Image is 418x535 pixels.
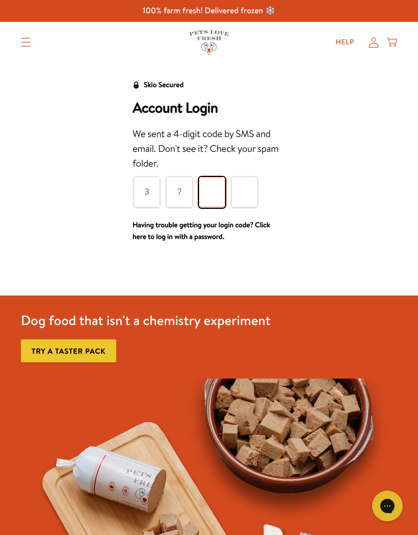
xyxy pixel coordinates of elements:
span: We sent a 4-digit code by SMS and email. Don't see it? Check your spam folder. [133,127,278,170]
svg: Security [133,82,140,89]
input: Please enter your pin code [166,177,193,207]
a: Skio Secured [133,79,184,99]
div: Skio Secured [144,79,184,91]
a: Try a taster pack [21,339,116,362]
img: Pets Love Fresh [189,30,229,54]
input: Please enter your pin code [199,177,225,207]
h3: Dog food that isn't a chemistry experiment [21,312,271,329]
summary: Translation missing: en.sections.header.menu [13,30,39,55]
iframe: Gorgias live chat messenger [367,487,408,525]
h2: Account Login [133,99,285,117]
a: Having trouble getting your login code? Click here to log in with a password. [133,220,270,242]
input: Please enter your pin code [231,177,258,207]
a: Help [327,32,362,52]
input: Please enter your pin code [134,177,160,207]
